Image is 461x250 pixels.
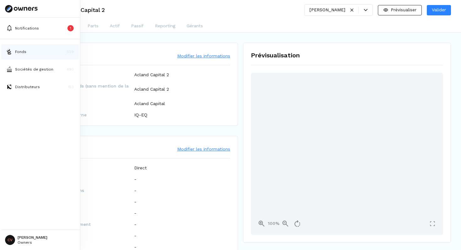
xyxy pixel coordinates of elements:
p: Passif [131,23,144,29]
p: - [134,210,136,216]
p: Notifications [15,25,39,31]
p: Acland Capital 2 [134,72,169,78]
button: distributorsDistributeurs153 [1,79,79,94]
button: Notifications1 [1,21,79,36]
p: - [134,176,136,182]
p: Gérants [187,23,203,29]
p: Fonds [15,49,26,55]
span: ManCo / AIFM externe [38,112,134,118]
button: Parts [87,20,99,33]
p: Prévisualiser [391,7,416,13]
h3: Acland Capital 2 [60,7,105,13]
span: Nom Court du fonds (sans mention de la société de gestion) [38,83,134,95]
span: Classes d'actif [38,199,134,205]
p: - [134,244,136,250]
span: Société de gestion [38,100,134,107]
button: Prévisualiser [378,5,422,15]
p: Actif [110,23,120,29]
span: Stratégie [38,210,134,216]
button: Actif [109,20,120,33]
button: asset-managersSociétés de gestion493 [1,62,79,77]
p: - [134,221,136,227]
button: Modifier les informations [177,53,230,59]
p: Acland Capital 2 [134,86,169,92]
span: CV [5,235,15,245]
p: 1 [70,25,71,31]
button: Passif [130,20,144,33]
p: 493 [67,66,74,72]
button: fundsFonds529 [1,44,79,59]
p: Sociétés de gestion [15,66,53,72]
p: Direct [134,165,147,171]
span: Géographie [38,244,134,250]
button: Modifier les informations [177,146,230,152]
p: Parts [87,23,98,29]
span: Feeder [38,176,134,182]
p: Owners [18,241,47,244]
h1: Prévisualisation [251,51,443,60]
img: asset-managers [6,66,13,72]
p: - [134,187,136,194]
div: [PERSON_NAME] [310,7,345,13]
p: IQ-EQ [134,112,147,118]
img: funds [6,49,13,55]
span: Secteurs [38,232,134,239]
button: Valider [427,5,451,15]
span: Type de transactions [38,187,134,194]
img: distributors [6,84,13,90]
p: Reporting [155,23,175,29]
button: Reporting [154,20,176,33]
p: 529 [67,49,74,55]
p: 153 [68,84,74,90]
span: Type de fonds [38,165,134,171]
p: Distributeurs [15,84,40,90]
span: Nom du fonds [38,72,134,78]
p: Acland Capital [134,100,165,107]
p: [PERSON_NAME] [18,236,47,239]
p: - [134,199,136,205]
button: Gérants [186,20,204,33]
p: - [134,232,136,239]
p: Valider [432,7,446,13]
span: Stades d'investissement [38,221,134,227]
